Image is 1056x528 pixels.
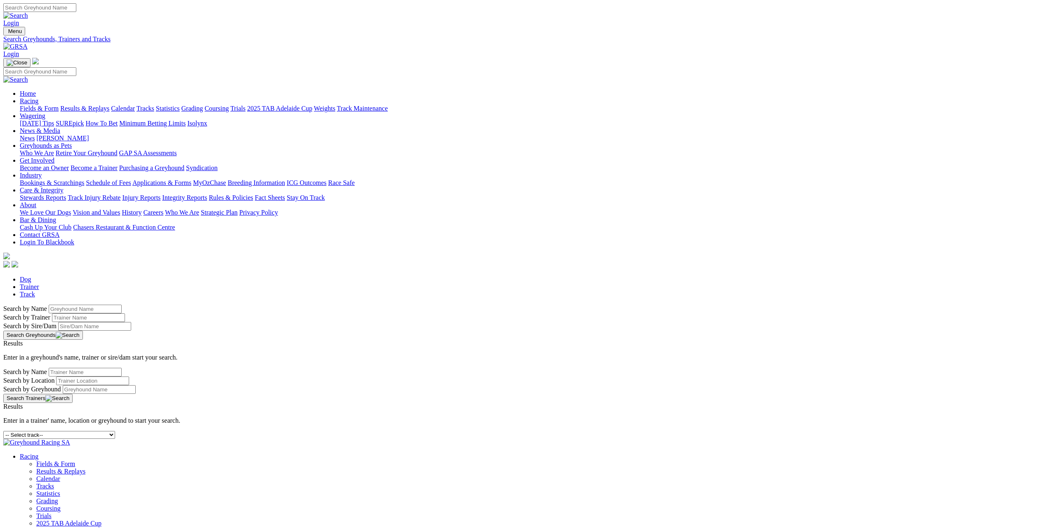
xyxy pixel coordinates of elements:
[20,179,84,186] a: Bookings & Scratchings
[3,368,47,375] label: Search by Name
[119,164,184,171] a: Purchasing a Greyhound
[36,475,60,482] a: Calendar
[3,36,1053,43] a: Search Greyhounds, Trainers and Tracks
[20,187,64,194] a: Care & Integrity
[3,314,50,321] label: Search by Trainer
[20,179,1053,187] div: Industry
[36,135,89,142] a: [PERSON_NAME]
[20,97,38,104] a: Racing
[20,291,35,298] a: Track
[45,395,69,402] img: Search
[20,90,36,97] a: Home
[3,354,1053,361] p: Enter in a greyhound's name, trainer or sire/dam start your search.
[71,164,118,171] a: Become a Trainer
[3,67,76,76] input: Search
[56,376,129,385] input: Search by Trainer Location
[56,120,84,127] a: SUREpick
[58,322,131,331] input: Search by Sire/Dam name
[247,105,312,112] a: 2025 TAB Adelaide Cup
[20,105,1053,112] div: Racing
[3,76,28,83] img: Search
[230,105,245,112] a: Trials
[20,157,54,164] a: Get Involved
[137,105,154,112] a: Tracks
[328,179,354,186] a: Race Safe
[122,209,141,216] a: History
[20,209,71,216] a: We Love Our Dogs
[20,120,54,127] a: [DATE] Tips
[36,520,101,527] a: 2025 TAB Adelaide Cup
[3,394,73,403] button: Search Trainers
[36,505,61,512] a: Coursing
[3,403,1053,410] div: Results
[63,385,136,394] input: Search by Greyhound Name
[86,120,118,127] a: How To Bet
[3,27,25,36] button: Toggle navigation
[239,209,278,216] a: Privacy Policy
[3,377,54,384] label: Search by Location
[20,231,59,238] a: Contact GRSA
[20,105,59,112] a: Fields & Form
[68,194,120,201] a: Track Injury Rebate
[49,368,122,376] input: Search by Trainer Name
[8,28,22,34] span: Menu
[73,224,175,231] a: Chasers Restaurant & Function Centre
[20,149,1053,157] div: Greyhounds as Pets
[56,332,80,339] img: Search
[20,164,1053,172] div: Get Involved
[20,283,39,290] a: Trainer
[3,305,47,312] label: Search by Name
[20,135,1053,142] div: News & Media
[20,216,56,223] a: Bar & Dining
[187,120,207,127] a: Isolynx
[73,209,120,216] a: Vision and Values
[36,497,58,504] a: Grading
[255,194,285,201] a: Fact Sheets
[3,253,10,259] img: logo-grsa-white.png
[122,194,160,201] a: Injury Reports
[201,209,238,216] a: Strategic Plan
[3,439,70,446] img: Greyhound Racing SA
[287,179,326,186] a: ICG Outcomes
[36,468,85,475] a: Results & Replays
[3,3,76,12] input: Search
[36,490,60,497] a: Statistics
[20,224,1053,231] div: Bar & Dining
[32,58,39,64] img: logo-grsa-white.png
[3,322,57,329] label: Search by Sire/Dam
[3,340,1053,347] div: Results
[20,194,66,201] a: Stewards Reports
[20,224,71,231] a: Cash Up Your Club
[20,276,31,283] a: Dog
[36,460,75,467] a: Fields & Form
[119,149,177,156] a: GAP SA Assessments
[3,43,28,50] img: GRSA
[205,105,229,112] a: Coursing
[12,261,18,268] img: twitter.svg
[287,194,325,201] a: Stay On Track
[337,105,388,112] a: Track Maintenance
[20,194,1053,201] div: Care & Integrity
[36,512,52,519] a: Trials
[3,58,31,67] button: Toggle navigation
[111,105,135,112] a: Calendar
[314,105,335,112] a: Weights
[52,313,125,322] input: Search by Trainer name
[209,194,253,201] a: Rules & Policies
[181,105,203,112] a: Grading
[86,179,131,186] a: Schedule of Fees
[49,305,122,313] input: Search by Greyhound name
[3,19,19,26] a: Login
[7,59,27,66] img: Close
[156,105,180,112] a: Statistics
[20,453,38,460] a: Racing
[119,120,186,127] a: Minimum Betting Limits
[60,105,109,112] a: Results & Replays
[20,209,1053,216] div: About
[228,179,285,186] a: Breeding Information
[3,386,61,393] label: Search by Greyhound
[20,112,45,119] a: Wagering
[132,179,191,186] a: Applications & Forms
[193,179,226,186] a: MyOzChase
